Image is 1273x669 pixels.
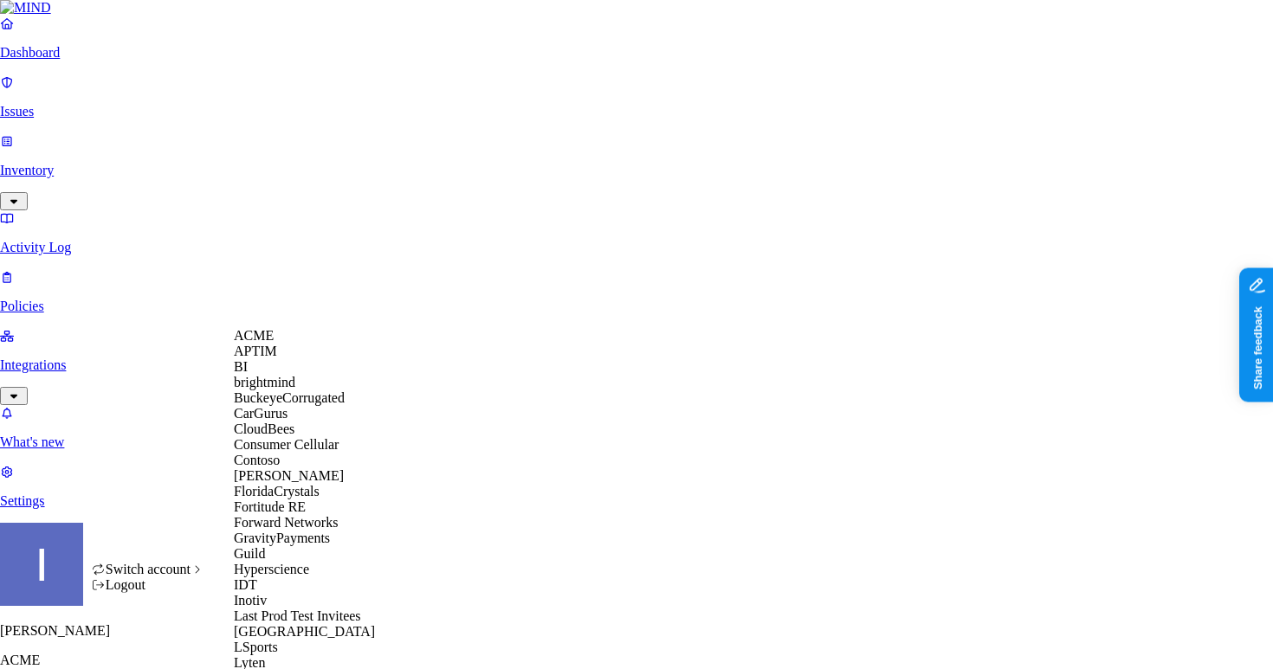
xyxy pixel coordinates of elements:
[106,562,191,576] span: Switch account
[234,344,277,358] span: APTIM
[92,577,205,593] div: Logout
[234,624,375,639] span: [GEOGRAPHIC_DATA]
[234,640,278,654] span: LSports
[234,375,295,389] span: brightmind
[234,608,361,623] span: Last Prod Test Invitees
[234,499,306,514] span: Fortitude RE
[234,531,330,545] span: GravityPayments
[234,390,345,405] span: BuckeyeCorrugated
[234,359,248,374] span: BI
[234,453,280,467] span: Contoso
[234,593,267,608] span: Inotiv
[234,468,344,483] span: [PERSON_NAME]
[234,515,338,530] span: Forward Networks
[234,328,274,343] span: ACME
[234,406,288,421] span: CarGurus
[234,437,339,452] span: Consumer Cellular
[234,546,265,561] span: Guild
[234,577,257,592] span: IDT
[234,421,294,436] span: CloudBees
[234,562,309,576] span: Hyperscience
[234,484,320,499] span: FloridaCrystals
